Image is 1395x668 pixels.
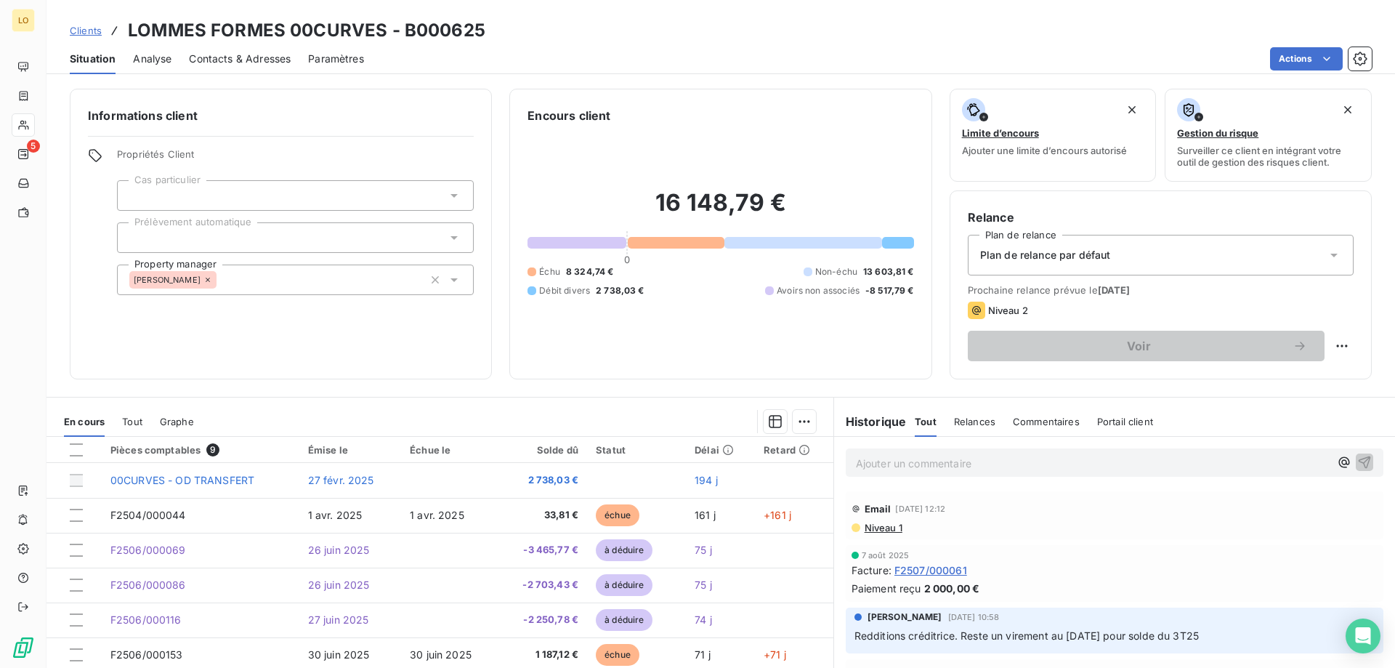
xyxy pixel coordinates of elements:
[764,648,786,661] span: +71 j
[206,443,219,456] span: 9
[962,127,1039,139] span: Limite d’encours
[308,544,370,556] span: 26 juin 2025
[834,413,907,430] h6: Historique
[865,503,891,515] span: Email
[868,611,942,624] span: [PERSON_NAME]
[110,443,291,456] div: Pièces comptables
[695,474,718,486] span: 194 j
[1097,416,1153,427] span: Portail client
[506,578,578,592] span: -2 703,43 €
[695,613,712,626] span: 74 j
[968,331,1325,361] button: Voir
[110,648,183,661] span: F2506/000153
[110,579,186,591] span: F2506/000086
[12,636,35,659] img: Logo LeanPay
[308,579,370,591] span: 26 juin 2025
[596,444,677,456] div: Statut
[948,613,1000,621] span: [DATE] 10:58
[160,416,194,427] span: Graphe
[695,648,711,661] span: 71 j
[764,509,791,521] span: +161 j
[1346,619,1380,653] div: Open Intercom Messenger
[129,231,141,244] input: Ajouter une valeur
[862,551,910,560] span: 7 août 2025
[852,581,921,596] span: Paiement reçu
[110,544,186,556] span: F2506/000069
[539,284,590,297] span: Débit divers
[410,444,489,456] div: Échue le
[1177,127,1258,139] span: Gestion du risque
[777,284,860,297] span: Avoirs non associés
[506,648,578,662] span: 1 187,12 €
[122,416,142,427] span: Tout
[308,509,363,521] span: 1 avr. 2025
[70,25,102,36] span: Clients
[1013,416,1080,427] span: Commentaires
[217,273,228,286] input: Ajouter une valeur
[764,444,824,456] div: Retard
[308,444,392,456] div: Émise le
[1270,47,1343,71] button: Actions
[506,444,578,456] div: Solde dû
[110,474,254,486] span: 00CURVES - OD TRANSFERT
[695,544,712,556] span: 75 j
[596,609,652,631] span: à déduire
[624,254,630,265] span: 0
[954,416,995,427] span: Relances
[863,265,914,278] span: 13 603,81 €
[410,509,464,521] span: 1 avr. 2025
[695,579,712,591] span: 75 j
[1098,284,1131,296] span: [DATE]
[968,209,1354,226] h6: Relance
[924,581,980,596] span: 2 000,00 €
[852,563,891,578] span: Facture :
[88,107,474,124] h6: Informations client
[695,509,716,521] span: 161 j
[27,140,40,153] span: 5
[110,613,182,626] span: F2506/000116
[506,508,578,523] span: 33,81 €
[527,188,913,232] h2: 16 148,79 €
[70,52,116,66] span: Situation
[308,613,369,626] span: 27 juin 2025
[308,52,364,66] span: Paramètres
[854,629,1199,642] span: Redditions créditrice. Reste un virement au [DATE] pour solde du 3T25
[506,473,578,488] span: 2 738,03 €
[12,9,35,32] div: LO
[308,474,374,486] span: 27 févr. 2025
[596,574,652,596] span: à déduire
[895,504,945,513] span: [DATE] 12:12
[962,145,1127,156] span: Ajouter une limite d’encours autorisé
[539,265,560,278] span: Échu
[596,504,639,526] span: échue
[189,52,291,66] span: Contacts & Adresses
[980,248,1111,262] span: Plan de relance par défaut
[70,23,102,38] a: Clients
[1177,145,1359,168] span: Surveiller ce client en intégrant votre outil de gestion des risques client.
[410,648,472,661] span: 30 juin 2025
[596,284,644,297] span: 2 738,03 €
[128,17,485,44] h3: LOMMES FORMES 00CURVES - B000625
[1165,89,1372,182] button: Gestion du risqueSurveiller ce client en intégrant votre outil de gestion des risques client.
[695,444,746,456] div: Délai
[133,52,171,66] span: Analyse
[596,644,639,666] span: échue
[64,416,105,427] span: En cours
[506,543,578,558] span: -3 465,77 €
[117,148,474,169] span: Propriétés Client
[894,563,967,578] span: F2507/000061
[527,107,610,124] h6: Encours client
[865,284,914,297] span: -8 517,79 €
[968,284,1354,296] span: Prochaine relance prévue le
[985,340,1293,352] span: Voir
[988,305,1028,316] span: Niveau 2
[915,416,937,427] span: Tout
[506,613,578,627] span: -2 250,78 €
[596,539,652,561] span: à déduire
[815,265,857,278] span: Non-échu
[129,189,141,202] input: Ajouter une valeur
[110,509,186,521] span: F2504/000044
[950,89,1157,182] button: Limite d’encoursAjouter une limite d’encours autorisé
[308,648,370,661] span: 30 juin 2025
[566,265,614,278] span: 8 324,74 €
